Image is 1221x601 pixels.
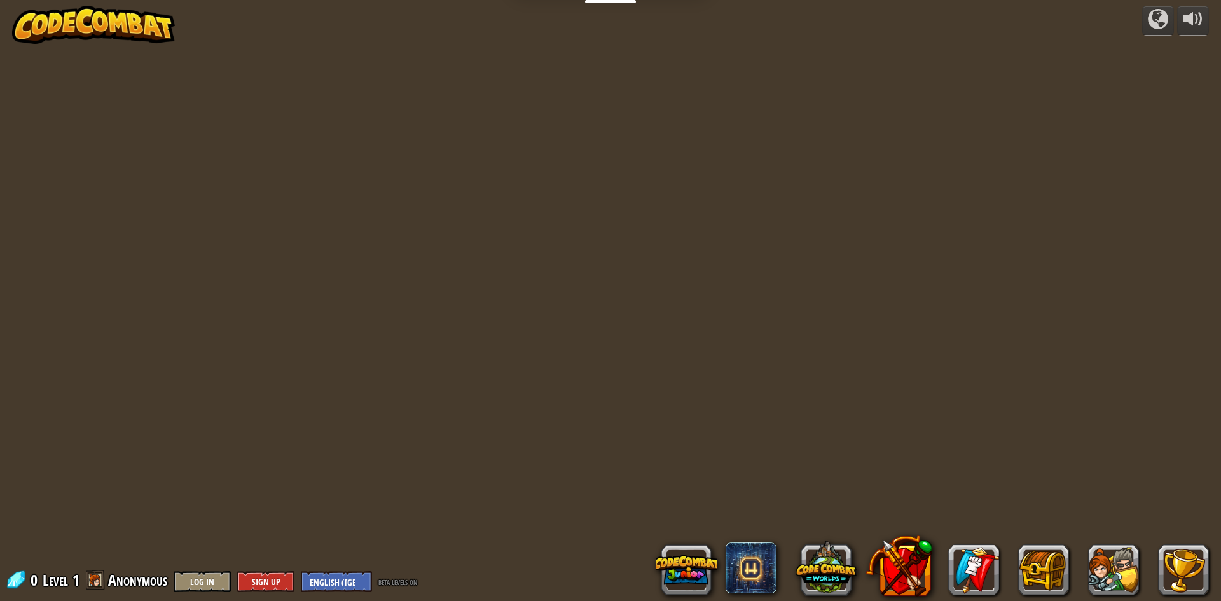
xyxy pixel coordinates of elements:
button: Adjust volume [1177,6,1209,36]
button: Campaigns [1142,6,1174,36]
button: Sign Up [237,571,294,592]
span: 1 [72,570,79,590]
span: 0 [31,570,41,590]
span: Level [43,570,68,591]
button: Log In [174,571,231,592]
img: CodeCombat - Learn how to code by playing a game [12,6,175,44]
span: Anonymous [108,570,167,590]
span: beta levels on [378,576,417,588]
